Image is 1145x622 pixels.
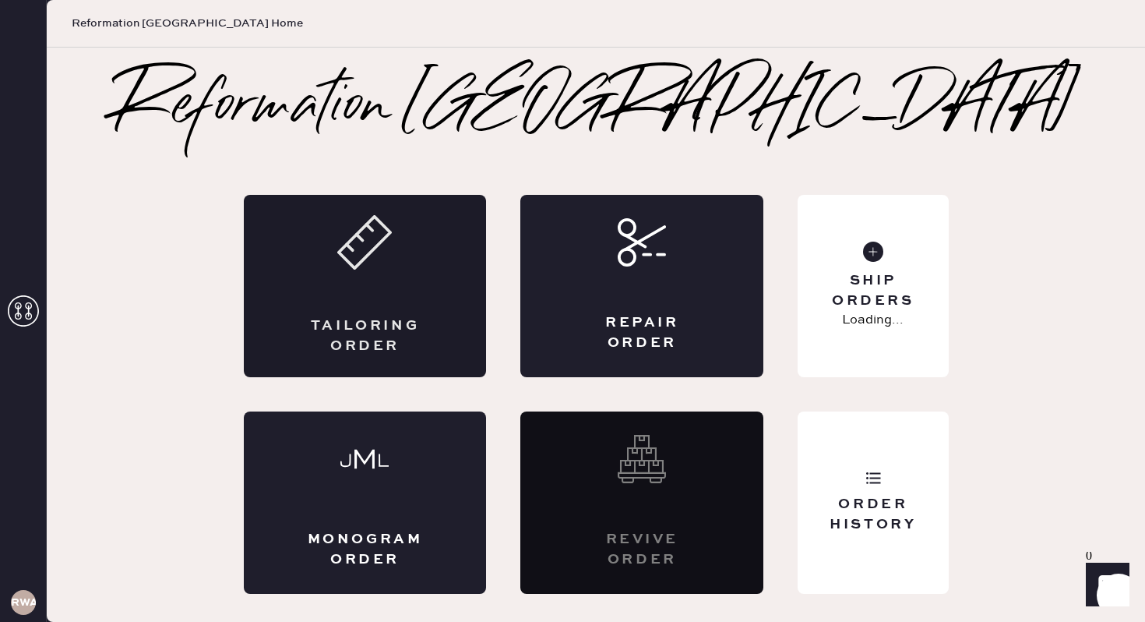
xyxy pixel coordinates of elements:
[72,16,303,31] span: Reformation [GEOGRAPHIC_DATA] Home
[1071,552,1138,619] iframe: Front Chat
[11,597,36,608] h3: RWA
[520,412,763,594] div: Interested? Contact us at care@hemster.co
[114,76,1078,139] h2: Reformation [GEOGRAPHIC_DATA]
[810,271,935,310] div: Ship Orders
[810,495,935,534] div: Order History
[306,316,425,355] div: Tailoring Order
[306,530,425,569] div: Monogram Order
[583,313,701,352] div: Repair Order
[583,530,701,569] div: Revive order
[842,311,904,330] p: Loading...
